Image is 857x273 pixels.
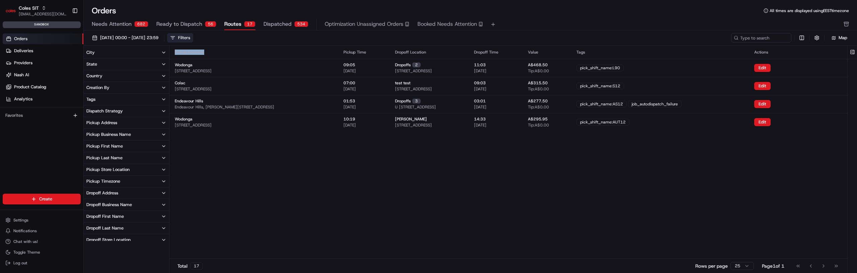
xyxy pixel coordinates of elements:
span: Ready to Dispatch [156,20,202,28]
div: Actions [754,50,842,55]
div: 3 [412,98,421,104]
button: [DATE] 00:00 - [DATE] 23:59 [89,33,161,42]
div: Pickup Business Name [86,131,131,138]
span: Tip: A$0.00 [528,86,549,92]
div: Pickup Address [86,120,117,126]
a: Providers [3,58,83,68]
button: Tags [84,94,169,105]
div: Total [177,262,203,270]
div: Dropoff Address [86,190,118,196]
button: Dropoff Store Location [84,234,169,246]
button: Notifications [3,226,81,236]
span: test test [395,80,410,86]
span: Dropoffs [395,98,411,104]
span: Colac [175,80,185,86]
span: 01:53 [343,98,355,104]
a: Nash AI [3,70,83,80]
span: Providers [14,60,32,66]
a: Powered byPylon [47,113,81,118]
span: [PERSON_NAME] [395,116,427,122]
button: Pickup Address [84,117,169,128]
div: City [86,50,95,56]
button: Dropoff Last Name [84,222,169,234]
span: [DATE] [474,86,486,92]
div: Value [528,50,566,55]
span: Wodonga [175,62,192,68]
span: Tip: A$0.00 [528,68,549,74]
span: 09:05 [343,62,355,68]
div: Pickup Time [343,50,384,55]
span: Dropoffs [395,62,411,68]
span: Wodonga [175,116,192,122]
span: [STREET_ADDRESS] [175,86,212,92]
button: Pickup Timezone [84,176,169,187]
div: job_autodispatch_failure [628,101,682,107]
span: Knowledge Base [13,97,51,104]
div: Creation By [86,85,109,91]
button: Dropoff Address [84,187,169,199]
span: [STREET_ADDRESS] [395,122,432,128]
div: sandbox [3,21,81,28]
span: [DATE] 00:00 - [DATE] 23:59 [100,35,158,41]
button: Edit [754,118,771,126]
span: Notifications [13,228,37,234]
span: API Documentation [63,97,107,104]
div: Pickup Timezone [86,178,120,184]
input: Clear [17,43,110,50]
span: A$468.50 [528,62,548,68]
h1: Orders [92,5,116,16]
div: Tags [576,50,743,55]
span: Needs Attention [92,20,132,28]
span: Deliveries [14,48,33,54]
button: Filters [167,33,193,42]
span: Create [39,196,52,202]
button: Country [84,70,169,82]
span: Endeavour Hills, [PERSON_NAME][STREET_ADDRESS] [175,104,274,110]
div: Filters [178,35,190,41]
span: A$315.50 [528,80,548,86]
div: pick_shift_name:S12 [576,83,624,89]
span: [STREET_ADDRESS] [175,68,212,74]
img: Coles SIT [5,5,16,16]
div: pick_shift_name:AS12 [576,101,627,107]
button: Dropoff First Name [84,211,169,222]
span: [DATE] [343,122,356,128]
button: Toggle Theme [3,248,81,257]
button: Coles SIT [19,5,39,11]
span: A$295.95 [528,116,548,122]
div: Dropoff Last Name [86,225,124,231]
div: Pickup First Name [86,143,123,149]
button: Pickup Business Name [84,129,169,140]
div: Favorites [3,110,81,121]
a: Product Catalog [3,82,83,92]
span: Nash AI [14,72,29,78]
span: 07:00 [343,80,355,86]
div: Pickup Last Name [86,155,123,161]
div: Tags [86,96,95,102]
div: Pickup Location [175,50,333,55]
button: [EMAIL_ADDRESS][DOMAIN_NAME] [19,11,67,17]
div: Page 1 of 1 [762,263,784,269]
span: [DATE] [343,68,356,74]
a: Orders [3,33,83,44]
div: pick_shift_name:L90 [576,65,624,71]
div: Start new chat [23,64,110,71]
div: State [86,61,97,67]
button: Edit [754,100,771,108]
span: Booked Needs Attention [417,20,477,28]
span: [STREET_ADDRESS] [395,86,432,92]
button: City [84,47,169,58]
span: Dispatched [263,20,292,28]
span: [STREET_ADDRESS] [175,122,212,128]
span: 11:03 [474,62,486,68]
div: 📗 [7,98,12,103]
span: Optimization Unassigned Orders [325,20,403,28]
button: Pickup First Name [84,141,169,152]
p: Welcome 👋 [7,27,122,37]
span: [DATE] [343,86,356,92]
div: Dispatch Strategy [86,108,123,114]
button: Log out [3,258,81,268]
span: All times are displayed using EEST timezone [770,8,849,13]
button: Pickup Store Location [84,164,169,175]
